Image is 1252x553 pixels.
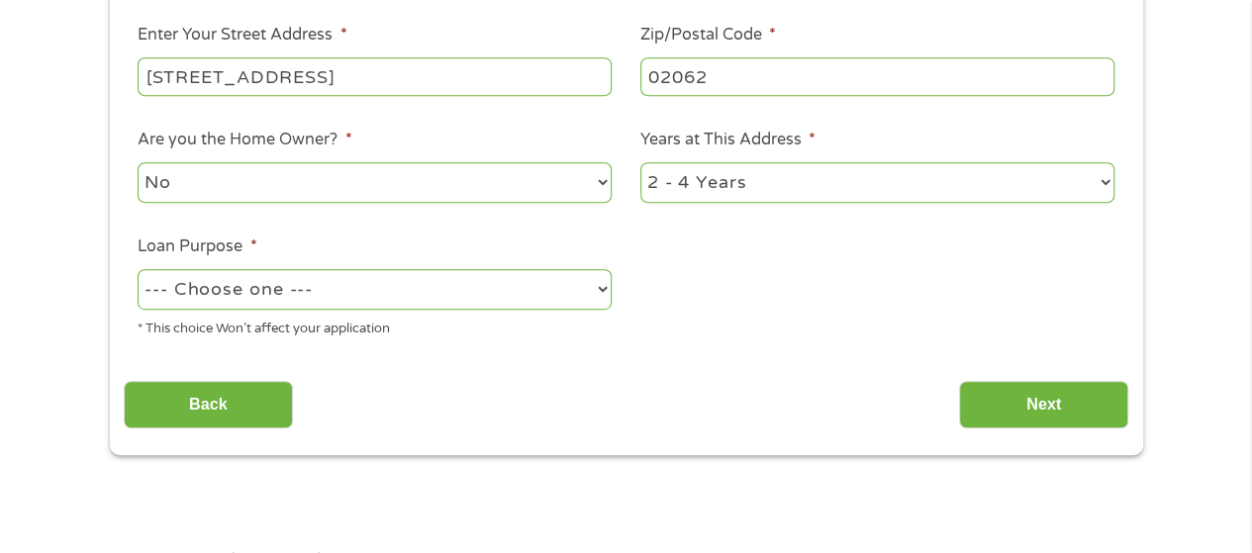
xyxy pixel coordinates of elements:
label: Enter Your Street Address [138,25,346,46]
label: Years at This Address [640,130,816,150]
label: Are you the Home Owner? [138,130,351,150]
label: Loan Purpose [138,236,256,257]
div: * This choice Won’t affect your application [138,313,612,339]
input: 1 Main Street [138,57,612,95]
input: Back [124,381,293,429]
input: Next [959,381,1128,429]
label: Zip/Postal Code [640,25,776,46]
